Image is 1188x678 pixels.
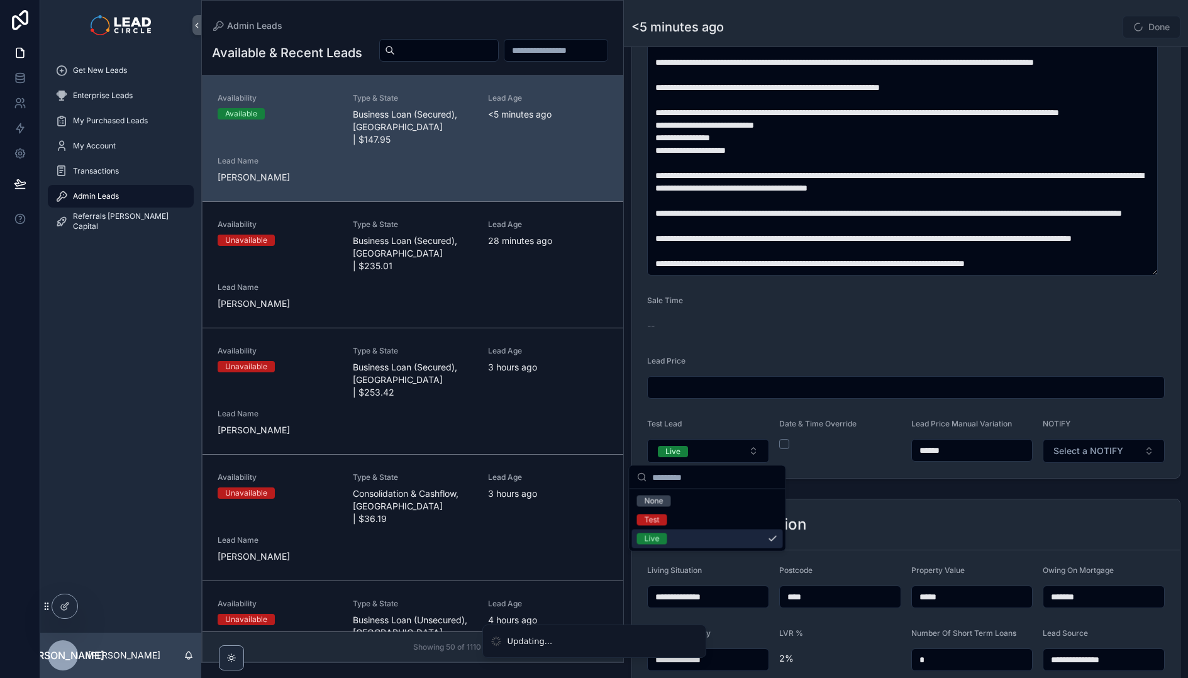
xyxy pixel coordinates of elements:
span: [PERSON_NAME] [218,550,338,563]
span: Showing 50 of 1110 results [413,642,507,652]
button: Select Button [1043,439,1165,463]
span: Admin Leads [73,191,119,201]
a: Get New Leads [48,59,194,82]
span: Type & State [353,472,473,482]
div: Updating... [508,635,553,648]
div: None [645,496,663,507]
span: Business Loan (Secured), [GEOGRAPHIC_DATA] | $235.01 [353,235,473,272]
span: Business Loan (Secured), [GEOGRAPHIC_DATA] | $147.95 [353,108,473,146]
span: Availability [218,472,338,482]
a: AvailabilityAvailableType & StateBusiness Loan (Secured), [GEOGRAPHIC_DATA] | $147.95Lead Age<5 m... [203,75,623,201]
span: Test Lead [647,419,682,428]
a: AvailabilityUnavailableType & StateConsolidation & Cashflow, [GEOGRAPHIC_DATA] | $36.19Lead Age3 ... [203,454,623,581]
a: Admin Leads [212,19,282,32]
h1: Available & Recent Leads [212,44,362,62]
span: 28 minutes ago [488,235,608,247]
span: NOTIFY [1043,419,1070,428]
span: Consolidation & Cashflow, [GEOGRAPHIC_DATA] | $36.19 [353,487,473,525]
span: Type & State [353,346,473,356]
span: Lead Price [647,356,686,365]
a: Referrals [PERSON_NAME] Capital [48,210,194,233]
span: Type & State [353,220,473,230]
a: Enterprise Leads [48,84,194,107]
span: [PERSON_NAME] [218,297,338,310]
span: Availability [218,93,338,103]
a: My Account [48,135,194,157]
span: Availability [218,599,338,609]
a: AvailabilityUnavailableType & StateBusiness Loan (Secured), [GEOGRAPHIC_DATA] | $253.42Lead Age3 ... [203,328,623,454]
span: Lead Source [1043,628,1088,638]
span: <5 minutes ago [488,108,608,121]
p: [PERSON_NAME] [88,649,160,662]
span: [PERSON_NAME] [218,171,338,184]
span: 3 hours ago [488,361,608,374]
span: [PERSON_NAME] [218,424,338,436]
span: [PERSON_NAME] [21,648,104,663]
span: Enterprise Leads [73,91,133,101]
span: Type & State [353,93,473,103]
span: Availability [218,220,338,230]
span: Lead Age [488,93,608,103]
span: My Purchased Leads [73,116,148,126]
span: Postcode [779,565,813,575]
span: Lead Age [488,599,608,609]
span: Lead Name [218,409,338,419]
span: Transactions [73,166,119,176]
h1: <5 minutes ago [631,18,724,36]
button: Select Button [647,439,769,463]
span: Lead Name [218,156,338,166]
span: Lead Name [218,282,338,292]
span: Type & State [353,599,473,609]
span: Lead Price Manual Variation [911,419,1012,428]
a: AvailabilityUnavailableType & StateBusiness Loan (Secured), [GEOGRAPHIC_DATA] | $235.01Lead Age28... [203,201,623,328]
div: Test [645,514,660,526]
span: Availability [218,346,338,356]
span: Business Loan (Unsecured), [GEOGRAPHIC_DATA] | $153.06 [353,614,473,652]
div: Unavailable [225,487,267,499]
span: Lead Age [488,472,608,482]
span: Select a NOTIFY [1053,445,1123,457]
span: Business Loan (Secured), [GEOGRAPHIC_DATA] | $253.42 [353,361,473,399]
div: Live [665,446,680,457]
span: LVR % [779,628,803,638]
span: Owing On Mortgage [1043,565,1114,575]
span: My Account [73,141,116,151]
span: Property Value [911,565,965,575]
span: Admin Leads [227,19,282,32]
span: 3 hours ago [488,487,608,500]
span: Sale Time [647,296,683,305]
div: Unavailable [225,614,267,625]
a: Transactions [48,160,194,182]
span: Get New Leads [73,65,127,75]
span: Lead Name [218,535,338,545]
div: Suggestions [630,489,786,551]
span: Lead Age [488,220,608,230]
span: 2% [779,652,901,665]
span: Lead Age [488,346,608,356]
span: Living Situation [647,565,702,575]
div: Live [645,533,660,545]
span: Referrals [PERSON_NAME] Capital [73,211,181,231]
span: -- [647,320,655,332]
img: App logo [91,15,150,35]
div: Available [225,108,257,119]
span: Date & Time Override [779,419,857,428]
a: My Purchased Leads [48,109,194,132]
div: Unavailable [225,361,267,372]
span: 4 hours ago [488,614,608,626]
span: Number Of Short Term Loans [911,628,1016,638]
a: Admin Leads [48,185,194,208]
div: Unavailable [225,235,267,246]
div: scrollable content [40,50,201,249]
